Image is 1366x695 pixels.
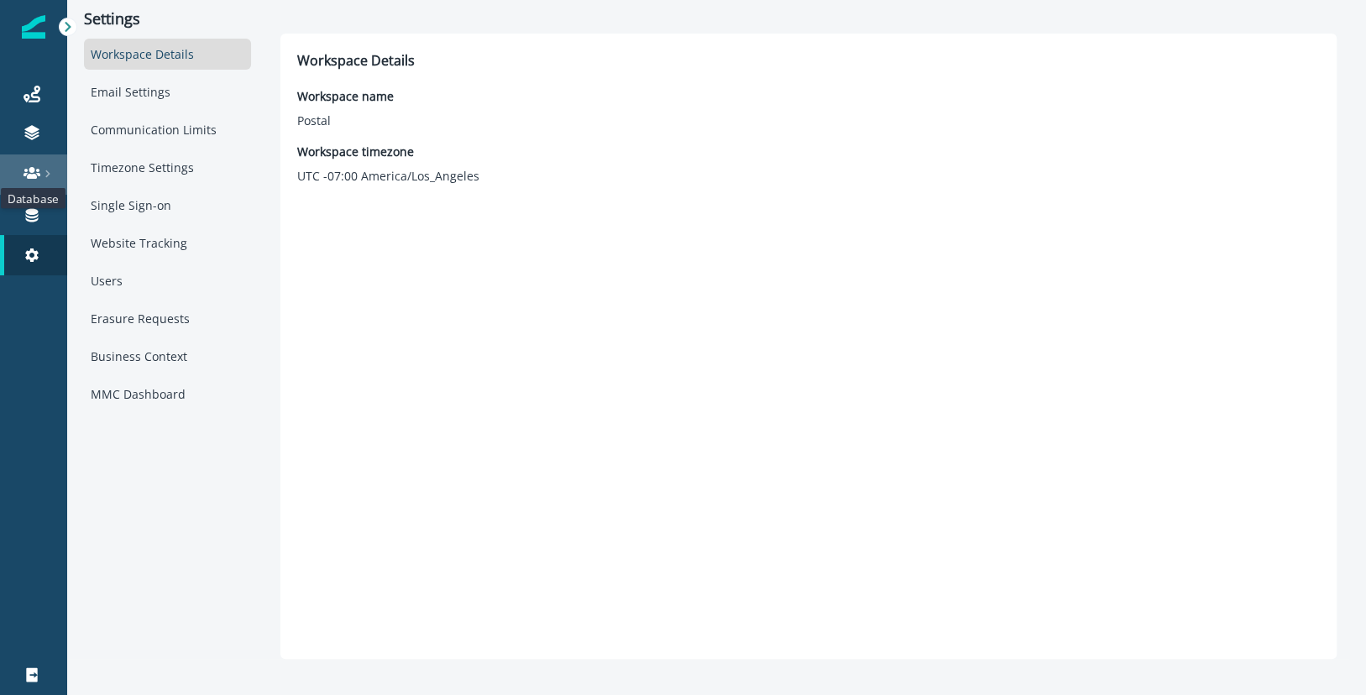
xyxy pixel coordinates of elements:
div: Timezone Settings [84,152,251,183]
div: Workspace Details [84,39,251,70]
div: Users [84,265,251,296]
p: Workspace Details [297,50,1320,71]
p: Postal [297,112,394,129]
div: MMC Dashboard [84,379,251,410]
p: Settings [84,10,251,29]
div: Erasure Requests [84,303,251,334]
p: Workspace timezone [297,143,479,160]
p: Workspace name [297,87,394,105]
img: Inflection [22,15,45,39]
div: Website Tracking [84,227,251,259]
div: Single Sign-on [84,190,251,221]
div: Communication Limits [84,114,251,145]
p: UTC -07:00 America/Los_Angeles [297,167,479,185]
div: Email Settings [84,76,251,107]
div: Business Context [84,341,251,372]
